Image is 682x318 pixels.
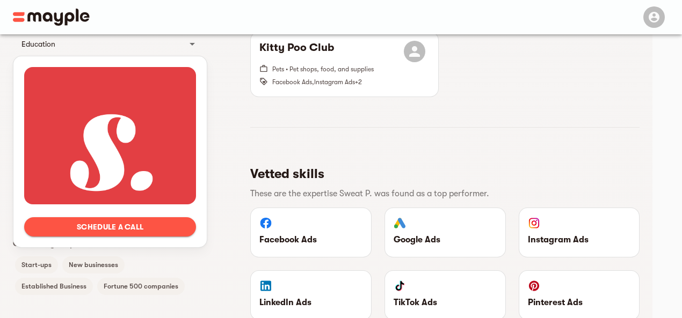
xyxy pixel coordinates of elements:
[314,78,355,86] span: Instagram Ads
[13,57,207,83] div: Home & Garden
[259,41,334,62] h6: Kitty Poo Club
[250,165,631,182] h5: Vetted skills
[528,233,631,246] p: Instagram Ads
[62,258,125,271] span: New businesses
[394,296,497,309] p: TikTok Ads
[33,220,187,233] span: Schedule a call
[528,296,631,309] p: Pinterest Ads
[13,9,90,26] img: Main logo
[251,32,438,97] button: Kitty Poo ClubPets • Pet shops, food, and suppliesFacebook Ads,Instagram Ads+2
[13,31,207,57] div: Education
[15,258,58,271] span: Start-ups
[355,78,362,86] span: + 2
[15,280,93,293] span: Established Business
[250,187,631,200] p: These are the expertise Sweat P. was found as a top performer.
[13,237,207,250] p: Client stage expertise
[259,296,362,309] p: LinkedIn Ads
[272,65,374,73] span: Pets • Pet shops, food, and supplies
[21,38,179,50] div: Education
[97,280,185,293] span: Fortune 500 companies
[272,78,314,86] span: Facebook Ads ,
[259,233,362,246] p: Facebook Ads
[24,217,196,236] button: Schedule a call
[637,12,669,20] span: Menu
[394,233,497,246] p: Google Ads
